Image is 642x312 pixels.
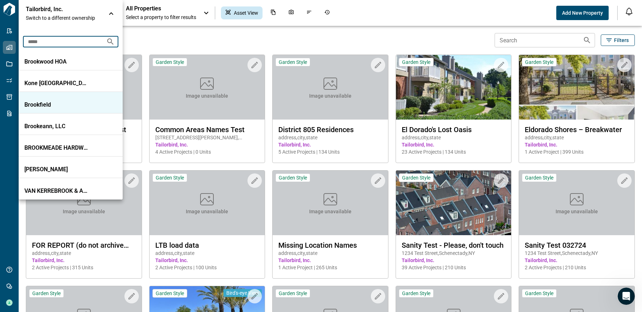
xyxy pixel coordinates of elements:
[24,80,89,87] p: Kone [GEOGRAPHIC_DATA]
[24,166,89,173] p: [PERSON_NAME]
[26,14,101,22] span: Switch to a different ownership
[24,123,89,130] p: Brookeann, LLC
[24,58,89,65] p: Brookwood HOA
[26,6,90,13] p: Tailorbird, Inc.
[24,144,89,152] p: BROOKMEADE HARDWARE & SUPPLY CO.
[618,288,635,305] iframe: Intercom live chat
[103,34,118,49] button: Search organizations
[24,187,89,195] p: VAN KERREBROOK & ASSOCIATES P.C.
[24,101,89,108] p: Brookfield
